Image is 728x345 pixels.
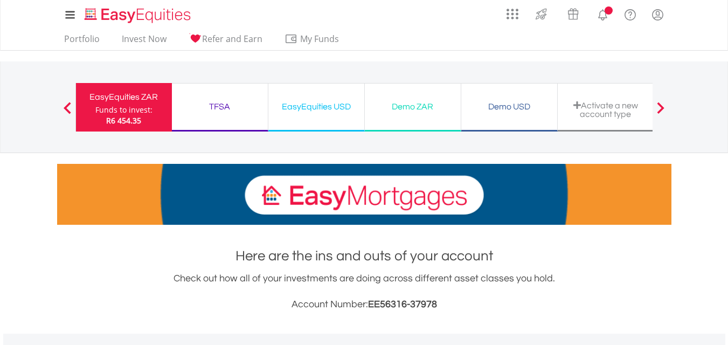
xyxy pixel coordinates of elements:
a: Invest Now [117,33,171,50]
img: vouchers-v2.svg [564,5,582,23]
span: EE56316-37978 [368,299,437,309]
h1: Here are the ins and outs of your account [57,246,671,266]
h3: Account Number: [57,297,671,312]
img: thrive-v2.svg [532,5,550,23]
a: Notifications [589,3,616,24]
div: Demo ZAR [371,99,454,114]
a: FAQ's and Support [616,3,644,24]
div: Activate a new account type [564,101,647,119]
span: R6 454.35 [106,115,141,126]
img: EasyMortage Promotion Banner [57,164,671,225]
a: My Profile [644,3,671,26]
a: Portfolio [60,33,104,50]
img: EasyEquities_Logo.png [82,6,195,24]
div: EasyEquities USD [275,99,358,114]
a: AppsGrid [500,3,525,20]
div: TFSA [178,99,261,114]
span: Refer and Earn [202,33,262,45]
a: Refer and Earn [184,33,267,50]
div: Demo USD [468,99,551,114]
img: grid-menu-icon.svg [507,8,518,20]
span: My Funds [285,32,355,46]
div: EasyEquities ZAR [82,89,165,105]
a: Vouchers [557,3,589,23]
div: Check out how all of your investments are doing across different asset classes you hold. [57,271,671,312]
a: Home page [80,3,195,24]
div: Funds to invest: [95,105,152,115]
